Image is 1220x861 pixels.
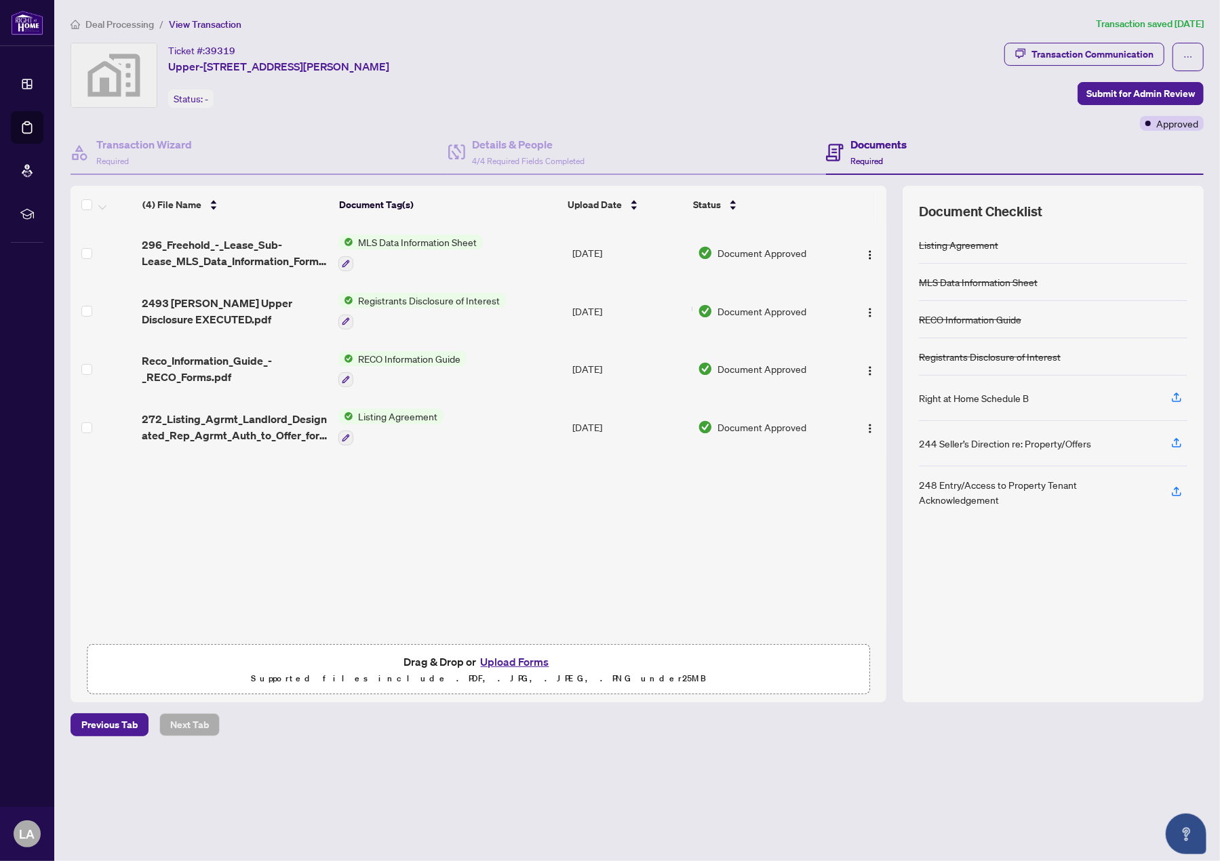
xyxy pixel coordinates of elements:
article: Transaction saved [DATE] [1096,16,1204,32]
img: Status Icon [338,293,353,308]
h4: Details & People [472,136,585,153]
button: Open asap [1166,814,1206,854]
span: 4/4 Required Fields Completed [472,156,585,166]
span: Approved [1156,116,1198,131]
span: RECO Information Guide [353,351,467,366]
button: Status IconMLS Data Information Sheet [338,235,483,271]
div: 248 Entry/Access to Property Tenant Acknowledgement [919,477,1155,507]
span: MLS Data Information Sheet [353,235,483,249]
div: Registrants Disclosure of Interest [919,349,1061,364]
span: Previous Tab [81,714,138,736]
span: Drag & Drop orUpload FormsSupported files include .PDF, .JPG, .JPEG, .PNG under25MB [87,645,869,695]
button: Status IconRECO Information Guide [338,351,467,388]
span: Status [693,197,721,212]
button: Upload Forms [477,653,553,670]
span: 2493 [PERSON_NAME] Upper Disclosure EXECUTED.pdf [142,295,327,327]
h4: Transaction Wizard [96,136,192,153]
p: Supported files include .PDF, .JPG, .JPEG, .PNG under 25 MB [96,670,861,687]
div: 244 Seller’s Direction re: Property/Offers [919,436,1091,451]
button: Logo [859,358,881,380]
button: Status IconListing Agreement [338,409,444,445]
span: LA [20,824,35,843]
img: Status Icon [338,409,353,424]
img: Status Icon [338,351,353,366]
span: Document Approved [718,304,807,319]
img: Logo [865,307,875,318]
img: Document Status [698,245,713,260]
span: Required [850,156,883,166]
button: Submit for Admin Review [1078,82,1204,105]
th: Document Tag(s) [334,186,563,224]
span: (4) File Name [142,197,201,212]
th: Status [688,186,840,224]
span: Document Checklist [919,202,1042,221]
img: Document Status [698,361,713,376]
div: Transaction Communication [1031,43,1154,65]
div: Right at Home Schedule B [919,391,1029,405]
span: 39319 [205,45,235,57]
img: Document Status [698,304,713,319]
h4: Documents [850,136,907,153]
span: Document Approved [718,361,807,376]
img: svg%3e [71,43,157,107]
img: Status Icon [338,235,353,249]
div: Ticket #: [168,43,235,58]
div: Listing Agreement [919,237,998,252]
img: Logo [865,423,875,434]
span: Document Approved [718,245,807,260]
span: Upload Date [568,197,622,212]
span: Listing Agreement [353,409,444,424]
button: Transaction Communication [1004,43,1164,66]
div: Status: [168,89,214,108]
img: Logo [865,365,875,376]
span: Reco_Information_Guide_-_RECO_Forms.pdf [142,353,327,385]
div: MLS Data Information Sheet [919,275,1038,289]
span: ellipsis [1183,52,1193,62]
span: Drag & Drop or [404,653,553,670]
td: [DATE] [567,340,692,399]
span: Deal Processing [85,18,154,31]
button: Logo [859,242,881,264]
span: - [205,93,208,105]
span: Document Approved [718,420,807,435]
button: Logo [859,300,881,322]
span: 272_Listing_Agrmt_Landlord_Designated_Rep_Agrmt_Auth_to_Offer_for_Lease_-_PropTx-[PERSON_NAME].pdf [142,411,327,443]
button: Previous Tab [71,713,149,736]
div: RECO Information Guide [919,312,1021,327]
span: 296_Freehold_-_Lease_Sub-Lease_MLS_Data_Information_Form_-_2.pdf [142,237,327,269]
span: Upper-[STREET_ADDRESS][PERSON_NAME] [168,58,389,75]
span: Required [96,156,129,166]
img: logo [11,10,43,35]
span: View Transaction [169,18,241,31]
th: (4) File Name [137,186,334,224]
td: [DATE] [567,282,692,340]
td: [DATE] [567,398,692,456]
span: Registrants Disclosure of Interest [353,293,506,308]
button: Status IconRegistrants Disclosure of Interest [338,293,506,329]
span: Submit for Admin Review [1086,83,1195,104]
img: Document Status [698,420,713,435]
button: Next Tab [159,713,220,736]
button: Logo [859,416,881,438]
td: [DATE] [567,224,692,282]
img: Logo [865,249,875,260]
th: Upload Date [562,186,688,224]
span: home [71,20,80,29]
li: / [159,16,163,32]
